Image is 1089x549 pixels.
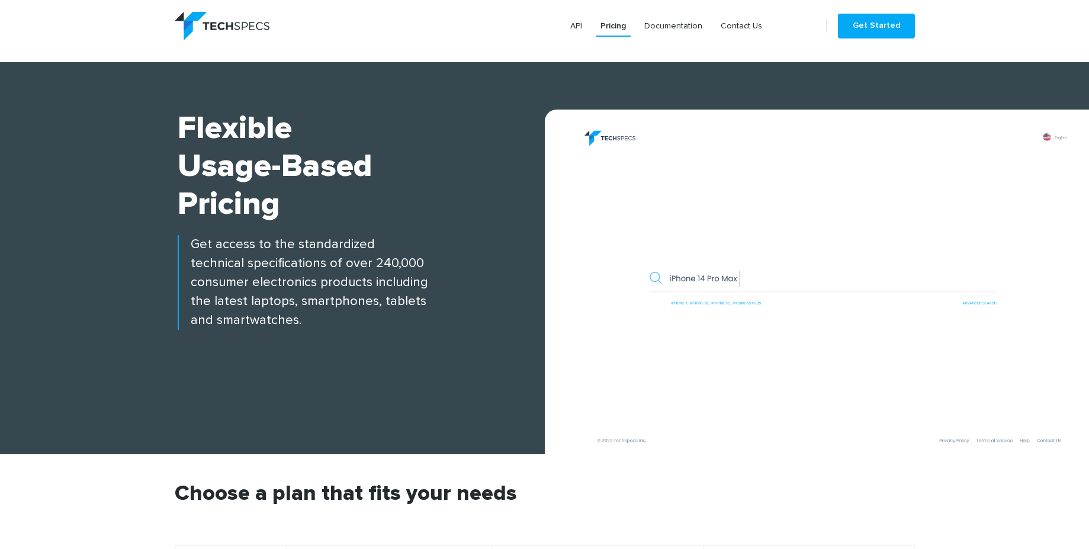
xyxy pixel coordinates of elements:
a: Contact Us [716,15,767,37]
h2: Choose a plan that fits your needs [175,483,915,545]
img: logo [175,12,269,40]
a: Get Started [838,14,915,38]
a: API [566,15,587,37]
a: Documentation [640,15,707,37]
p: Get access to the standardized technical specifications of over 240,000 consumer electronics prod... [178,235,545,330]
a: Pricing [596,15,631,37]
h1: Flexible Usage-based Pricing [178,110,545,223]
